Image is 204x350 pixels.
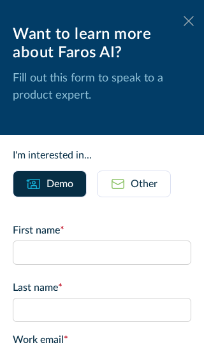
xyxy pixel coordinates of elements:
p: Fill out this form to speak to a product expert. [13,70,191,104]
label: First name [13,223,191,238]
div: Want to learn more about Faros AI? [13,25,191,62]
div: Demo [47,176,73,192]
div: Other [131,176,157,192]
label: Last name [13,280,191,295]
div: I'm interested in... [13,148,191,163]
label: Work email [13,332,191,347]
